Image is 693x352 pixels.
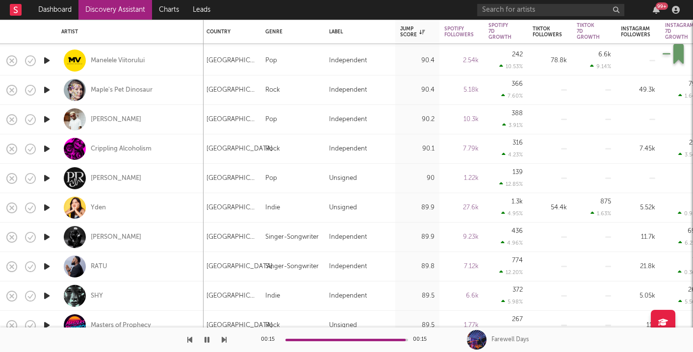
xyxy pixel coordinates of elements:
div: [PERSON_NAME] [91,174,141,183]
a: Yden [91,203,106,212]
div: 00:15 [413,334,433,346]
div: 89.5 [400,320,435,331]
a: SHY [91,292,103,301]
div: Jump Score [400,26,425,38]
div: 5.18k [444,84,479,96]
div: [GEOGRAPHIC_DATA] [206,202,256,214]
div: 78.8k [533,55,567,67]
div: Farewell Days [491,335,529,344]
a: Masters of Prophecy [91,321,151,330]
div: Genre [265,29,314,35]
div: 9.14 % [590,63,611,70]
div: 372 [513,287,523,293]
div: 90.4 [400,55,435,67]
div: 7.60 % [501,93,523,99]
div: 5.52k [621,202,655,214]
div: 6.6k [444,290,479,302]
div: Independent [329,55,367,67]
div: Unsigned [329,173,357,184]
div: 10.53 % [499,63,523,70]
div: 10.3k [444,114,479,126]
div: 4.96 % [501,240,523,246]
div: Singer-Songwriter [265,231,319,243]
div: Label [329,29,385,35]
a: Crippling Alcoholism [91,145,152,153]
div: 1.63 % [590,210,611,217]
div: 111 [621,320,655,331]
div: 1.22k [444,173,479,184]
div: [GEOGRAPHIC_DATA] [206,290,256,302]
div: 49.3k [621,84,655,96]
div: 90.2 [400,114,435,126]
a: [PERSON_NAME] [91,233,141,242]
div: Spotify Followers [444,26,474,38]
div: [GEOGRAPHIC_DATA] [206,114,256,126]
div: Independent [329,84,367,96]
div: 12.85 % [499,181,523,187]
div: 99 + [656,2,668,10]
div: Rock [265,84,280,96]
div: 27.6k [444,202,479,214]
div: 316 [513,140,523,146]
div: Independent [329,231,367,243]
div: [GEOGRAPHIC_DATA] [206,55,256,67]
div: 89.9 [400,202,435,214]
div: 7.79k [444,143,479,155]
div: Rock [265,143,280,155]
div: Artist [61,29,194,35]
div: 7.12k [444,261,479,273]
div: 21.8k [621,261,655,273]
div: 6.6k [598,51,611,58]
div: [GEOGRAPHIC_DATA] [206,261,273,273]
div: Tiktok 7D Growth [577,23,600,40]
div: 242 [512,51,523,58]
div: Independent [329,114,367,126]
div: 2.54k [444,55,479,67]
div: Unsigned [329,320,357,331]
div: Country [206,29,251,35]
input: Search for artists [477,4,624,16]
div: 366 [512,81,523,87]
div: Tiktok Followers [533,26,562,38]
div: 7.45k [621,143,655,155]
div: Pop [265,114,277,126]
div: Rock [265,320,280,331]
div: 12.20 % [499,269,523,276]
div: Independent [329,290,367,302]
div: [GEOGRAPHIC_DATA] [206,84,256,96]
div: 00:15 [261,334,281,346]
div: 11.7k [621,231,655,243]
div: 4.95 % [501,210,523,217]
div: 89.9 [400,231,435,243]
a: [PERSON_NAME] [91,115,141,124]
div: [GEOGRAPHIC_DATA] [206,173,256,184]
div: 267 [512,316,523,323]
div: 90.4 [400,84,435,96]
a: RATU [91,262,107,271]
div: Independent [329,143,367,155]
div: [GEOGRAPHIC_DATA] [206,320,273,331]
div: 5.98 % [501,299,523,305]
div: Singer-Songwriter [265,261,319,273]
div: 1.77k [444,320,479,331]
div: 9.23k [444,231,479,243]
div: 774 [512,257,523,264]
div: Indie [265,290,280,302]
div: 436 [512,228,523,234]
div: 139 [513,169,523,176]
div: Pop [265,55,277,67]
div: 3.91 % [502,122,523,128]
div: Unsigned [329,202,357,214]
div: 90.1 [400,143,435,155]
div: 388 [512,110,523,117]
div: 54.4k [533,202,567,214]
div: 89.8 [400,261,435,273]
div: Spotify 7D Growth [488,23,512,40]
a: Maple's Pet Dinosaur [91,86,153,95]
div: Instagram Followers [621,26,650,38]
